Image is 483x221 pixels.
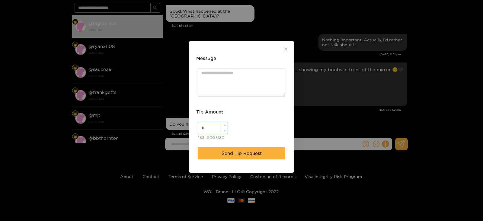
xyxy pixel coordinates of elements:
span: close [284,47,288,52]
div: *$3- 500 USD [198,134,225,140]
span: Increase Value [221,122,228,128]
button: Send Tip Request [198,147,285,159]
button: Close [277,41,294,58]
h3: Message [196,55,216,62]
span: down [223,129,226,133]
span: Decrease Value [221,128,228,134]
span: up [223,123,226,127]
h3: Tip Amount [196,108,223,116]
span: Send Tip Request [222,150,262,157]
